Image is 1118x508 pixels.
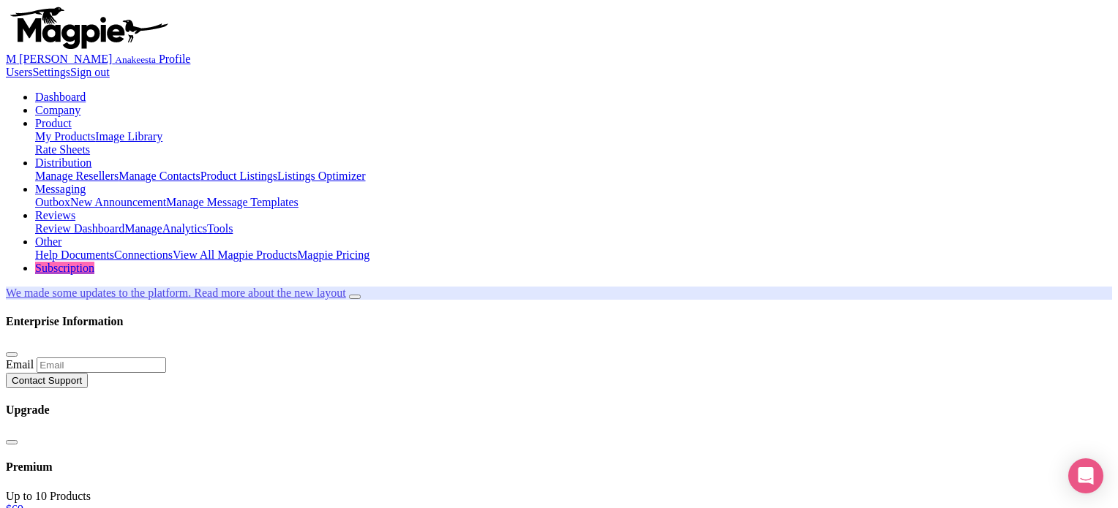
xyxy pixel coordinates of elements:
a: Product [35,117,72,129]
a: Outbox [35,196,70,208]
a: Sign out [70,66,110,78]
a: View All Magpie Products [173,249,297,261]
a: Manage [124,222,162,235]
h4: Upgrade [6,403,1112,417]
button: Close [6,352,18,357]
a: Product Listings [200,170,277,182]
button: Close announcement [349,295,361,299]
a: Dashboard [35,91,86,103]
small: Anakeesta [115,54,156,65]
a: Manage Message Templates [166,196,299,208]
label: Email [6,358,34,371]
a: Help Documents [35,249,114,261]
button: Close [6,440,18,444]
a: Manage Resellers [35,170,119,182]
a: Analytics [162,222,207,235]
img: logo-ab69f6fb50320c5b225c76a69d11143b.png [6,6,170,50]
a: M [PERSON_NAME] Anakeesta [6,53,159,65]
a: Connections [114,249,173,261]
a: Listings Optimizer [277,170,365,182]
a: Reviews [35,209,75,221]
span: [PERSON_NAME] [19,53,112,65]
a: We made some updates to the platform. Read more about the new layout [6,287,346,299]
a: Tools [207,222,233,235]
a: Rate Sheets [35,143,90,156]
a: Other [35,235,61,248]
a: Review Dashboard [35,222,124,235]
h4: Enterprise Information [6,315,1112,328]
a: My Products [35,130,95,143]
a: Distribution [35,156,91,169]
button: Contact Support [6,373,88,388]
a: New Announcement [70,196,166,208]
div: Up to 10 Products [6,490,1112,503]
a: Settings [32,66,70,78]
span: M [6,53,16,65]
a: Subscription [35,262,94,274]
a: Manage Contacts [119,170,200,182]
a: Users [6,66,32,78]
a: Image Library [95,130,162,143]
a: Profile [159,53,191,65]
h4: Premium [6,460,1112,474]
div: Open Intercom Messenger [1068,458,1103,493]
input: Email [37,357,166,373]
a: Messaging [35,183,86,195]
a: Magpie Pricing [297,249,369,261]
a: Company [35,104,80,116]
